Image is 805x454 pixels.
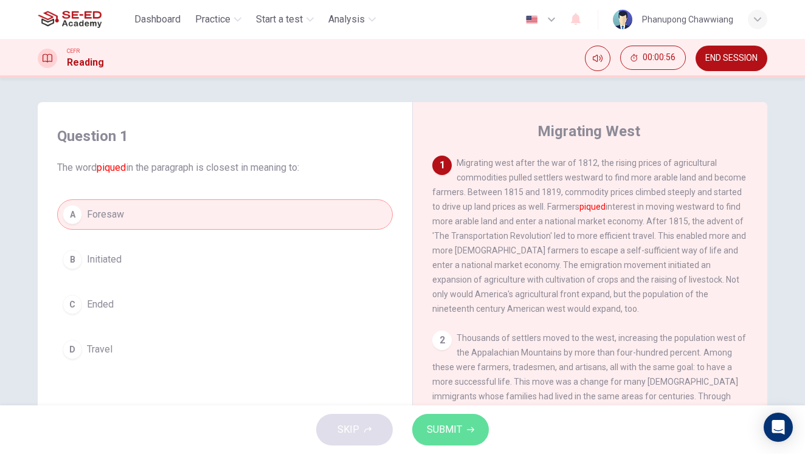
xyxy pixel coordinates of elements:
[87,297,114,312] span: Ended
[432,158,746,314] span: Migrating west after the war of 1812, the rising prices of agricultural commodities pulled settle...
[432,331,452,350] div: 2
[642,12,733,27] div: Phanupong Chawwiang
[63,205,82,224] div: A
[130,9,185,30] button: Dashboard
[67,55,104,70] h1: Reading
[620,46,686,70] button: 00:00:56
[38,7,102,32] img: SE-ED Academy logo
[764,413,793,442] div: Open Intercom Messenger
[63,250,82,269] div: B
[67,47,80,55] span: CEFR
[585,46,610,71] div: Mute
[643,53,675,63] span: 00:00:56
[134,12,181,27] span: Dashboard
[57,289,393,320] button: CEnded
[251,9,319,30] button: Start a test
[195,12,230,27] span: Practice
[256,12,303,27] span: Start a test
[63,295,82,314] div: C
[620,46,686,71] div: Hide
[427,421,462,438] span: SUBMIT
[57,244,393,275] button: BInitiated
[87,342,112,357] span: Travel
[57,334,393,365] button: DTravel
[87,252,122,267] span: Initiated
[97,162,126,173] font: piqued
[412,414,489,445] button: SUBMIT
[613,10,632,29] img: Profile picture
[524,15,539,24] img: en
[57,126,393,146] h4: Question 1
[705,53,758,63] span: END SESSION
[190,9,246,30] button: Practice
[579,202,606,212] font: piqued
[328,12,365,27] span: Analysis
[323,9,381,30] button: Analysis
[87,207,124,222] span: Foresaw
[63,340,82,359] div: D
[57,160,393,175] span: The word in the paragraph is closest in meaning to:
[38,7,130,32] a: SE-ED Academy logo
[432,156,452,175] div: 1
[537,122,640,141] h4: Migrating West
[696,46,767,71] button: END SESSION
[57,199,393,230] button: AForesaw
